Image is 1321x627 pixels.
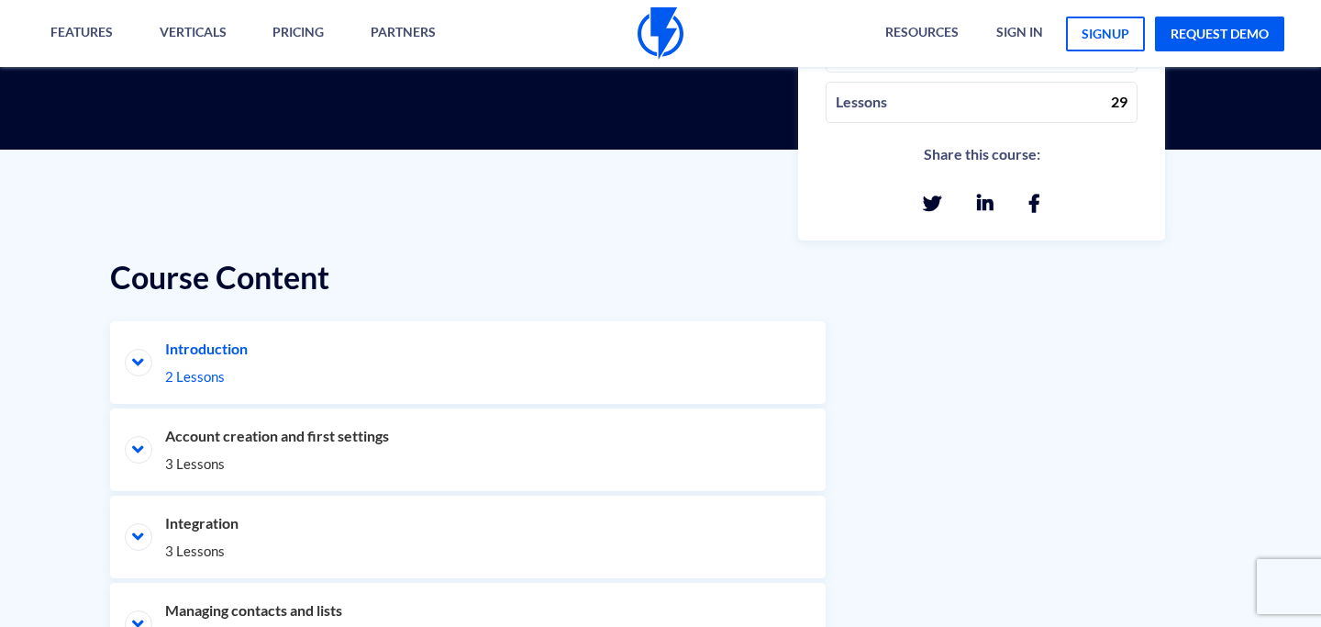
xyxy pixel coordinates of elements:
a: Share on Facebook [1028,195,1040,213]
a: Share on LinkedIn [977,195,994,213]
a: Share on Twitter [923,195,941,213]
li: Account creation and first settings [110,409,826,491]
i: Lessons [836,92,887,113]
span: 3 Lessons [165,454,771,474]
h2: Course Content [110,260,826,294]
span: 2 Lessons [165,367,771,386]
i: 29 [1111,92,1127,113]
li: Introduction [110,321,826,404]
li: Integration [110,496,826,578]
a: request demo [1155,17,1284,51]
span: 3 Lessons [165,542,771,561]
a: signup [1066,17,1145,51]
p: Share this course: [924,141,1040,167]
